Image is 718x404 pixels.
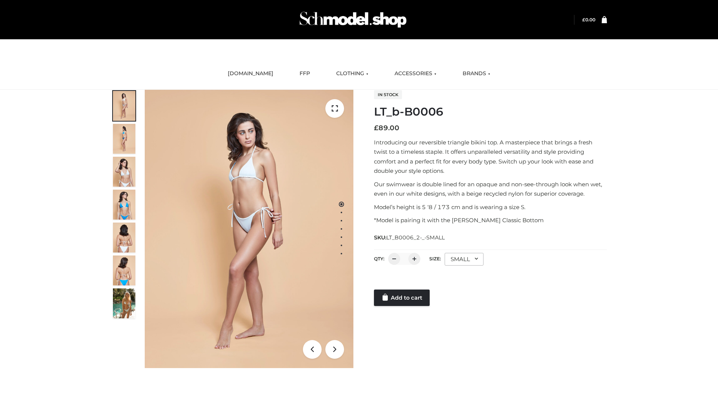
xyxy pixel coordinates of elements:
[113,288,135,318] img: Arieltop_CloudNine_AzureSky2.jpg
[429,256,441,261] label: Size:
[374,105,607,119] h1: LT_b-B0006
[374,180,607,199] p: Our swimwear is double lined for an opaque and non-see-through look when wet, even in our white d...
[222,65,279,82] a: [DOMAIN_NAME]
[582,17,585,22] span: £
[297,5,409,34] img: Schmodel Admin 964
[457,65,496,82] a: BRANDS
[374,124,378,132] span: £
[331,65,374,82] a: CLOTHING
[113,255,135,285] img: ArielClassicBikiniTop_CloudNine_AzureSky_OW114ECO_8-scaled.jpg
[374,90,402,99] span: In stock
[374,215,607,225] p: *Model is pairing it with the [PERSON_NAME] Classic Bottom
[145,90,353,368] img: ArielClassicBikiniTop_CloudNine_AzureSky_OW114ECO_1
[294,65,316,82] a: FFP
[374,138,607,176] p: Introducing our reversible triangle bikini top. A masterpiece that brings a fresh twist to a time...
[386,234,445,241] span: LT_B0006_2-_-SMALL
[374,202,607,212] p: Model’s height is 5 ‘8 / 173 cm and is wearing a size S.
[113,91,135,121] img: ArielClassicBikiniTop_CloudNine_AzureSky_OW114ECO_1-scaled.jpg
[374,256,384,261] label: QTY:
[113,190,135,220] img: ArielClassicBikiniTop_CloudNine_AzureSky_OW114ECO_4-scaled.jpg
[374,290,430,306] a: Add to cart
[113,157,135,187] img: ArielClassicBikiniTop_CloudNine_AzureSky_OW114ECO_3-scaled.jpg
[374,233,445,242] span: SKU:
[113,124,135,154] img: ArielClassicBikiniTop_CloudNine_AzureSky_OW114ECO_2-scaled.jpg
[113,223,135,252] img: ArielClassicBikiniTop_CloudNine_AzureSky_OW114ECO_7-scaled.jpg
[582,17,595,22] a: £0.00
[389,65,442,82] a: ACCESSORIES
[445,253,484,266] div: SMALL
[582,17,595,22] bdi: 0.00
[374,124,399,132] bdi: 89.00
